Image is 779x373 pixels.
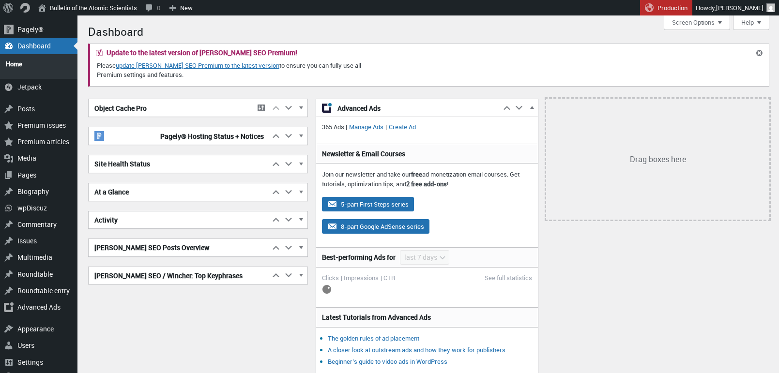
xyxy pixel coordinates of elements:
[322,219,429,234] button: 8-part Google AdSense series
[664,15,730,30] button: Screen Options
[89,239,270,256] h2: [PERSON_NAME] SEO Posts Overview
[89,100,252,117] h2: Object Cache Pro
[89,183,270,201] h2: At a Glance
[322,313,533,322] h3: Latest Tutorials from Advanced Ads
[96,60,388,80] p: Please to ensure you can fully use all Premium settings and features.
[328,334,419,343] a: The golden rules of ad placement
[89,155,270,173] h2: Site Health Status
[328,345,505,354] a: A closer look at outstream ads and how they work for publishers
[322,253,396,262] h3: Best-performing Ads for
[88,20,769,41] h1: Dashboard
[387,122,418,131] a: Create Ad
[322,197,414,211] button: 5-part First Steps series
[347,122,385,131] a: Manage Ads
[322,122,533,132] p: 365 Ads | |
[322,284,332,294] img: loading
[411,170,422,179] strong: free
[89,267,270,284] h2: [PERSON_NAME] SEO / Wincher: Top Keyphrases
[406,179,447,188] strong: 2 free add-ons
[733,15,769,30] button: Help
[116,61,279,70] a: update [PERSON_NAME] SEO Premium to the latest version
[94,131,104,141] img: pagely-w-on-b20x20.png
[337,104,495,113] span: Advanced Ads
[322,170,533,189] p: Join our newsletter and take our ad monetization email courses. Get tutorials, optimization tips,...
[328,357,447,366] a: Beginner’s guide to video ads in WordPress
[89,127,270,145] h2: Pagely® Hosting Status + Notices
[89,211,270,229] h2: Activity
[107,49,297,56] h2: Update to the latest version of [PERSON_NAME] SEO Premium!
[322,149,533,159] h3: Newsletter & Email Courses
[716,3,764,12] span: [PERSON_NAME]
